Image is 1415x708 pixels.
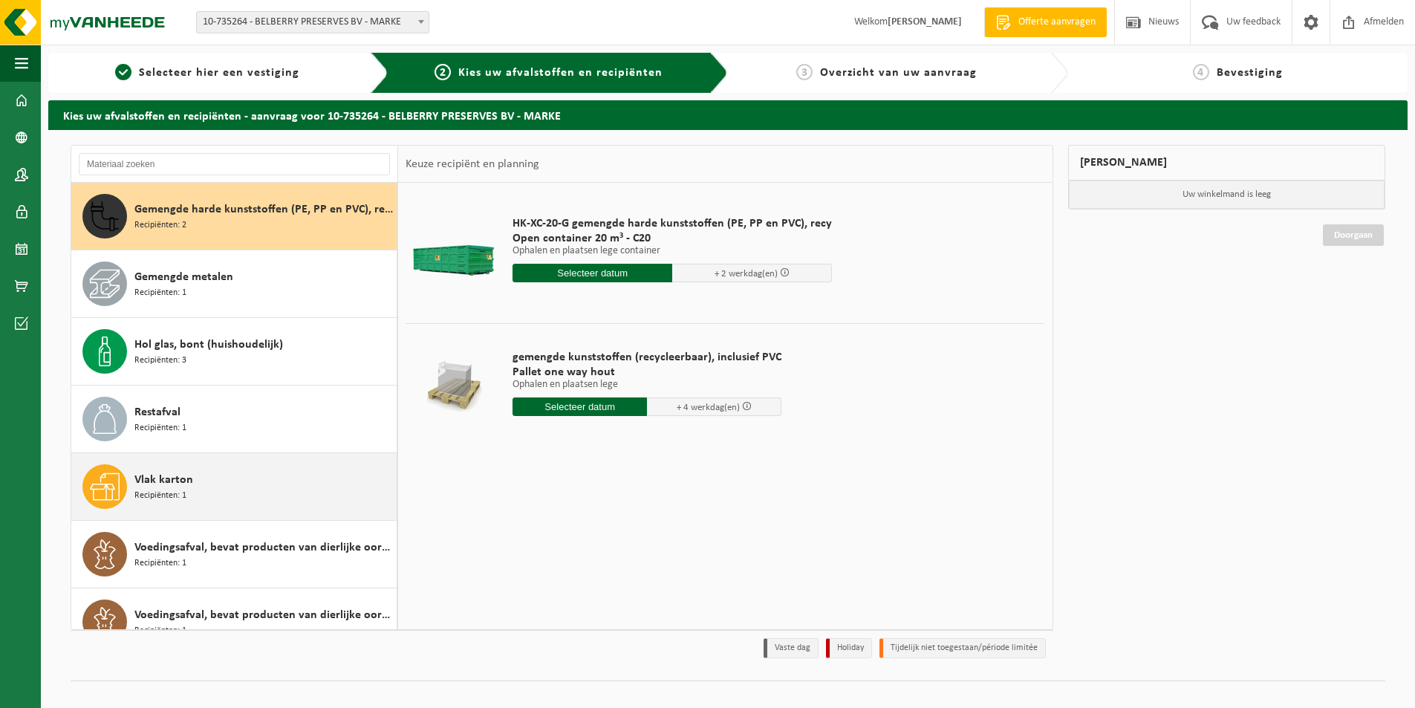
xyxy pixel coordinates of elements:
span: Recipiënten: 2 [134,218,186,233]
span: + 2 werkdag(en) [715,269,778,279]
button: Voedingsafval, bevat producten van dierlijke oorsprong, gemengde verpakking (inclusief glas), cat... [71,588,397,655]
span: 3 [796,64,813,80]
a: Offerte aanvragen [984,7,1107,37]
h2: Kies uw afvalstoffen en recipiënten - aanvraag voor 10-735264 - BELBERRY PRESERVES BV - MARKE [48,100,1408,129]
button: Restafval Recipiënten: 1 [71,386,397,453]
span: Voedingsafval, bevat producten van dierlijke oorsprong, gemengde verpakking (inclusief glas), cat... [134,606,393,624]
div: Keuze recipiënt en planning [398,146,547,183]
li: Tijdelijk niet toegestaan/période limitée [879,638,1046,658]
span: 1 [115,64,131,80]
button: Gemengde metalen Recipiënten: 1 [71,250,397,318]
span: 10-735264 - BELBERRY PRESERVES BV - MARKE [196,11,429,33]
button: Hol glas, bont (huishoudelijk) Recipiënten: 3 [71,318,397,386]
p: Ophalen en plaatsen lege [513,380,781,390]
span: Gemengde harde kunststoffen (PE, PP en PVC), recycleerbaar (industrieel) [134,201,393,218]
button: Voedingsafval, bevat producten van dierlijke oorsprong, gemengde verpakking (exclusief glas), cat... [71,521,397,588]
span: Recipiënten: 1 [134,624,186,638]
span: 2 [435,64,451,80]
span: Recipiënten: 1 [134,556,186,571]
input: Selecteer datum [513,264,672,282]
span: Open container 20 m³ - C20 [513,231,832,246]
button: Vlak karton Recipiënten: 1 [71,453,397,521]
p: Ophalen en plaatsen lege container [513,246,832,256]
span: Gemengde metalen [134,268,233,286]
span: Offerte aanvragen [1015,15,1099,30]
span: Bevestiging [1217,67,1283,79]
span: Restafval [134,403,180,421]
span: + 4 werkdag(en) [677,403,740,412]
div: [PERSON_NAME] [1068,145,1386,181]
a: Doorgaan [1323,224,1384,246]
li: Vaste dag [764,638,819,658]
span: Voedingsafval, bevat producten van dierlijke oorsprong, gemengde verpakking (exclusief glas), cat... [134,539,393,556]
p: Uw winkelmand is leeg [1069,181,1385,209]
span: Hol glas, bont (huishoudelijk) [134,336,283,354]
span: Overzicht van uw aanvraag [820,67,977,79]
span: Selecteer hier een vestiging [139,67,299,79]
span: Vlak karton [134,471,193,489]
span: Kies uw afvalstoffen en recipiënten [458,67,663,79]
span: Recipiënten: 1 [134,286,186,300]
button: Gemengde harde kunststoffen (PE, PP en PVC), recycleerbaar (industrieel) Recipiënten: 2 [71,183,397,250]
li: Holiday [826,638,872,658]
span: Recipiënten: 3 [134,354,186,368]
input: Selecteer datum [513,397,647,416]
span: 4 [1193,64,1209,80]
span: Pallet one way hout [513,365,781,380]
span: HK-XC-20-G gemengde harde kunststoffen (PE, PP en PVC), recy [513,216,832,231]
a: 1Selecteer hier een vestiging [56,64,359,82]
strong: [PERSON_NAME] [888,16,962,27]
span: Recipiënten: 1 [134,489,186,503]
span: 10-735264 - BELBERRY PRESERVES BV - MARKE [197,12,429,33]
input: Materiaal zoeken [79,153,390,175]
span: gemengde kunststoffen (recycleerbaar), inclusief PVC [513,350,781,365]
span: Recipiënten: 1 [134,421,186,435]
